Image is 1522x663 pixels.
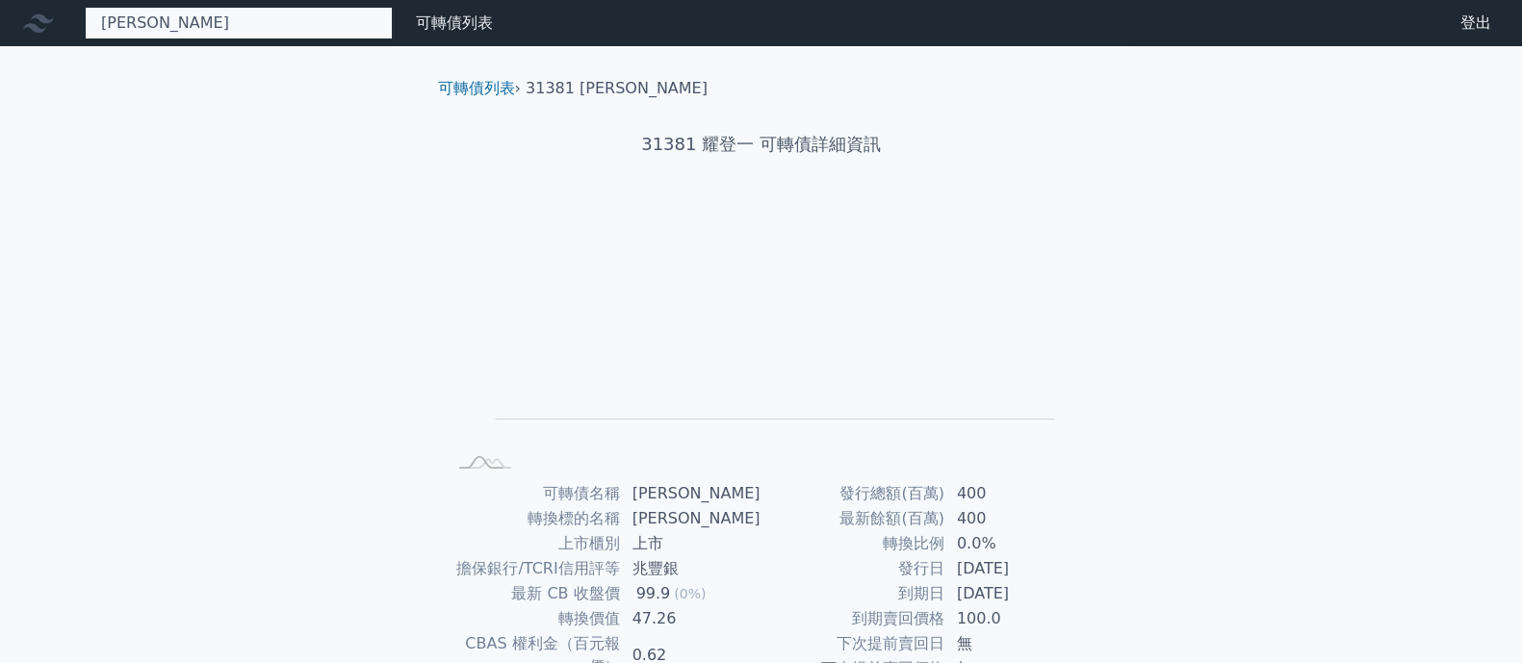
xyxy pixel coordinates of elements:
[621,531,761,556] td: 上市
[945,581,1077,606] td: [DATE]
[438,79,515,97] a: 可轉債列表
[1426,571,1522,663] iframe: Chat Widget
[477,218,1055,448] g: Chart
[446,556,621,581] td: 擔保銀行/TCRI信用評等
[761,556,945,581] td: 發行日
[446,506,621,531] td: 轉換標的名稱
[761,481,945,506] td: 發行總額(百萬)
[761,506,945,531] td: 最新餘額(百萬)
[945,556,1077,581] td: [DATE]
[621,556,761,581] td: 兆豐銀
[945,531,1077,556] td: 0.0%
[761,606,945,631] td: 到期賣回價格
[945,506,1077,531] td: 400
[446,531,621,556] td: 上市櫃別
[945,631,1077,656] td: 無
[423,131,1100,158] h1: 31381 耀登一 可轉債詳細資訊
[945,481,1077,506] td: 400
[1426,571,1522,663] div: 聊天小工具
[632,582,675,605] div: 99.9
[446,481,621,506] td: 可轉債名稱
[85,7,393,39] input: 搜尋可轉債 代號／名稱
[621,506,761,531] td: [PERSON_NAME]
[438,77,521,100] li: ›
[621,606,761,631] td: 47.26
[526,77,708,100] li: 31381 [PERSON_NAME]
[1445,8,1507,38] a: 登出
[761,531,945,556] td: 轉換比例
[621,481,761,506] td: [PERSON_NAME]
[761,631,945,656] td: 下次提前賣回日
[446,606,621,631] td: 轉換價值
[416,13,493,32] a: 可轉債列表
[761,581,945,606] td: 到期日
[674,586,706,601] span: (0%)
[446,581,621,606] td: 最新 CB 收盤價
[945,606,1077,631] td: 100.0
